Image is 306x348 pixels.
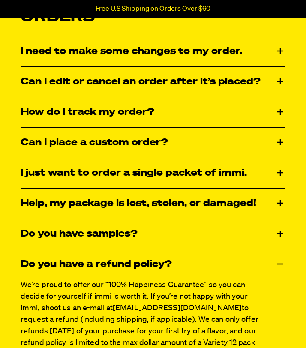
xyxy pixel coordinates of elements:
div: Can I edit or cancel an order after it’s placed? [21,67,285,97]
div: I need to make some changes to my order. [21,36,285,66]
div: Help, my package is lost, stolen, or damaged! [21,189,285,219]
p: Free U.S Shipping on Orders Over $60 [96,5,210,13]
a: [EMAIL_ADDRESS][DOMAIN_NAME] [113,304,242,312]
div: Do you have a refund policy? [21,249,285,279]
div: How do I track my order? [21,97,285,127]
div: Can I place a custom order? [21,128,285,158]
div: Do you have samples? [21,219,285,249]
div: I just want to order a single packet of immi. [21,158,285,188]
